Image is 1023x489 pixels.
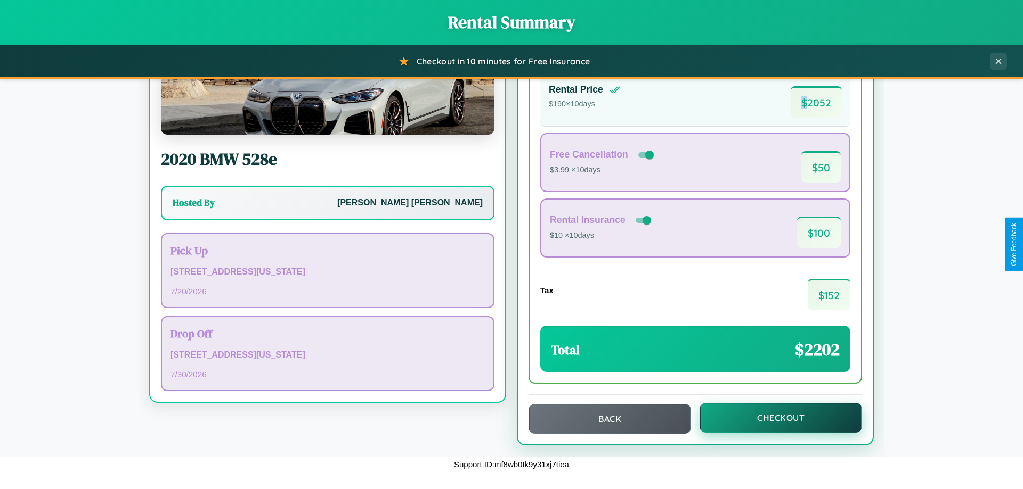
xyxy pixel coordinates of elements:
h4: Free Cancellation [550,149,628,160]
span: $ 2202 [795,338,840,361]
h3: Pick Up [170,243,485,258]
h1: Rental Summary [11,11,1012,34]
p: $3.99 × 10 days [550,163,656,177]
h4: Tax [540,286,554,295]
span: $ 2052 [791,86,842,118]
p: Support ID: mf8wb0tk9y31xj7tiea [454,457,569,471]
p: [PERSON_NAME] [PERSON_NAME] [337,195,483,211]
h2: 2020 BMW 528e [161,147,494,171]
span: $ 152 [808,279,850,310]
button: Back [529,404,691,434]
h4: Rental Price [549,84,603,95]
p: 7 / 30 / 2026 [170,367,485,382]
button: Checkout [700,403,862,433]
h3: Hosted By [173,196,215,209]
p: $10 × 10 days [550,229,653,243]
span: Checkout in 10 minutes for Free Insurance [417,56,590,67]
p: 7 / 20 / 2026 [170,284,485,299]
p: $ 190 × 10 days [549,97,620,111]
p: [STREET_ADDRESS][US_STATE] [170,347,485,363]
h3: Drop Off [170,326,485,341]
div: Give Feedback [1010,223,1018,266]
h4: Rental Insurance [550,214,626,226]
p: [STREET_ADDRESS][US_STATE] [170,264,485,280]
span: $ 50 [801,151,841,183]
h3: Total [551,341,580,359]
img: BMW 528e [161,28,494,135]
span: $ 100 [797,217,841,248]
